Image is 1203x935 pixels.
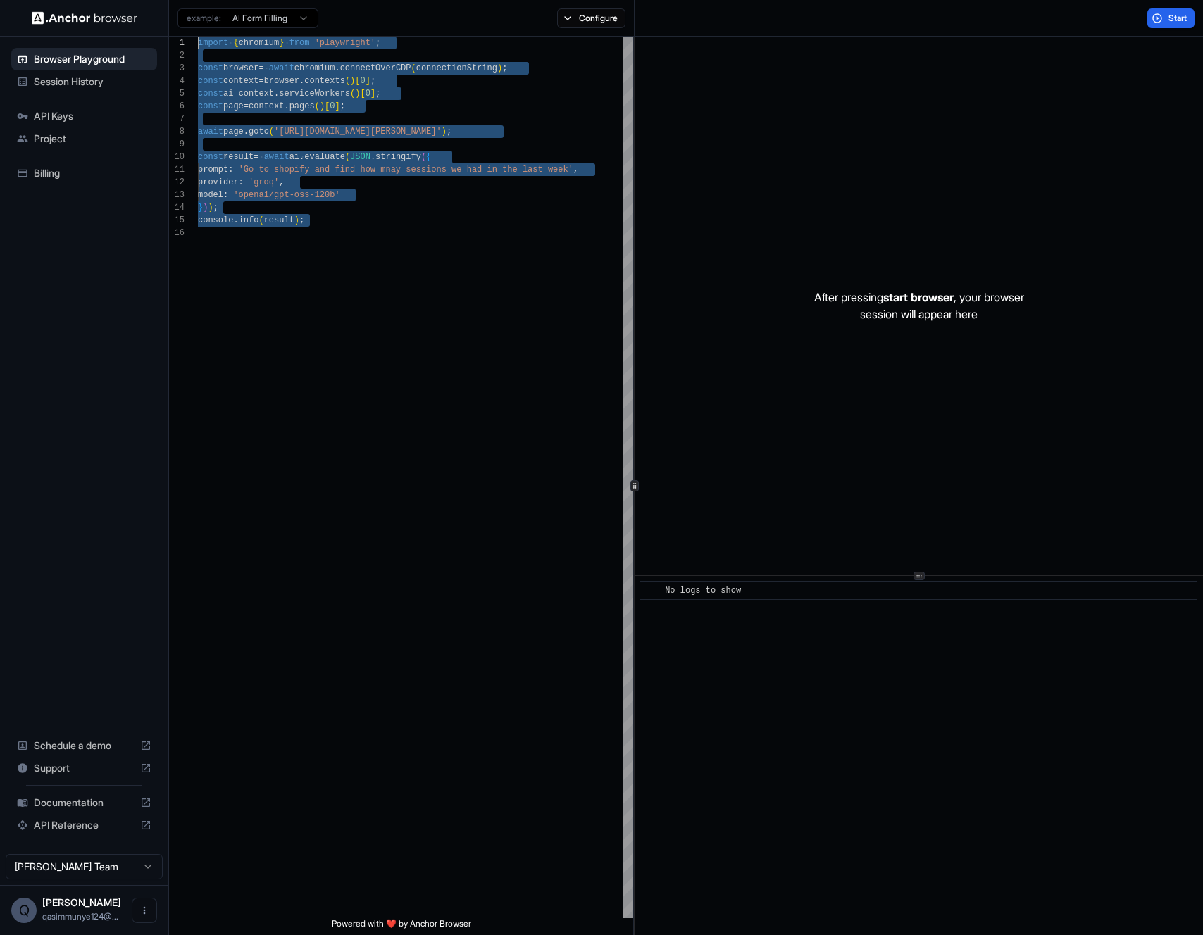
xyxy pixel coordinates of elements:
span: info [239,215,259,225]
span: = [233,89,238,99]
div: 7 [169,113,185,125]
div: Session History [11,70,157,93]
span: = [254,152,258,162]
div: Schedule a demo [11,734,157,757]
span: API Reference [34,818,135,832]
span: ] [335,101,339,111]
span: const [198,89,223,99]
span: No logs to show [665,586,741,596]
span: context [223,76,258,86]
span: ) [355,89,360,99]
span: context [239,89,274,99]
span: ( [350,89,355,99]
button: Open menu [132,898,157,923]
span: page [223,101,244,111]
span: = [258,76,263,86]
span: chromium [239,38,280,48]
span: ( [258,215,263,225]
span: = [258,63,263,73]
span: ( [411,63,416,73]
span: ; [375,89,380,99]
span: ai [289,152,299,162]
div: API Keys [11,105,157,127]
span: JSON [350,152,370,162]
span: ; [502,63,507,73]
div: 14 [169,201,185,214]
span: : [239,177,244,187]
div: Q [11,898,37,923]
span: = [244,101,249,111]
span: ) [442,127,447,137]
span: Qasim Munye [42,896,121,908]
span: 0 [366,89,370,99]
div: Billing [11,162,157,184]
span: API Keys [34,109,151,123]
button: Configure [557,8,625,28]
img: Anchor Logo [32,11,137,25]
div: 8 [169,125,185,138]
span: from [289,38,310,48]
span: connectionString [416,63,497,73]
span: 0 [360,76,365,86]
span: const [198,101,223,111]
span: result [223,152,254,162]
div: 4 [169,75,185,87]
span: } [279,38,284,48]
div: 10 [169,151,185,163]
span: Start [1168,13,1188,24]
div: 3 [169,62,185,75]
p: After pressing , your browser session will appear here [814,289,1024,322]
span: ; [370,76,375,86]
span: . [370,152,375,162]
div: 2 [169,49,185,62]
span: ; [213,203,218,213]
span: '[URL][DOMAIN_NAME][PERSON_NAME]' [274,127,442,137]
span: await [198,127,223,137]
span: ( [315,101,320,111]
div: 15 [169,214,185,227]
div: 11 [169,163,185,176]
span: 'groq' [249,177,279,187]
span: . [233,215,238,225]
div: Project [11,127,157,150]
div: 16 [169,227,185,239]
span: 'Go to shopify and find how mnay sessions we had i [239,165,492,175]
span: , [573,165,578,175]
span: browser [223,63,258,73]
span: connectOverCDP [340,63,411,73]
span: ​ [647,584,654,598]
span: ) [208,203,213,213]
span: start browser [883,290,954,304]
span: provider [198,177,239,187]
span: [ [360,89,365,99]
span: goto [249,127,269,137]
span: evaluate [304,152,345,162]
span: Powered with ❤️ by Anchor Browser [332,918,471,935]
span: console [198,215,233,225]
span: n the last week' [492,165,573,175]
span: Support [34,761,135,775]
span: browser [264,76,299,86]
span: result [264,215,294,225]
span: ( [269,127,274,137]
span: ) [320,101,325,111]
div: 13 [169,189,185,201]
span: Project [34,132,151,146]
span: 'openai/gpt-oss-120b' [233,190,339,200]
span: . [299,76,304,86]
span: Schedule a demo [34,739,135,753]
button: Start [1147,8,1195,28]
div: 6 [169,100,185,113]
span: ] [366,76,370,86]
span: Documentation [34,796,135,810]
span: . [335,63,339,73]
span: Browser Playground [34,52,151,66]
span: . [299,152,304,162]
span: prompt [198,165,228,175]
span: ] [370,89,375,99]
span: 0 [330,101,335,111]
span: ) [497,63,502,73]
span: : [223,190,228,200]
span: ( [421,152,426,162]
span: example: [187,13,221,24]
